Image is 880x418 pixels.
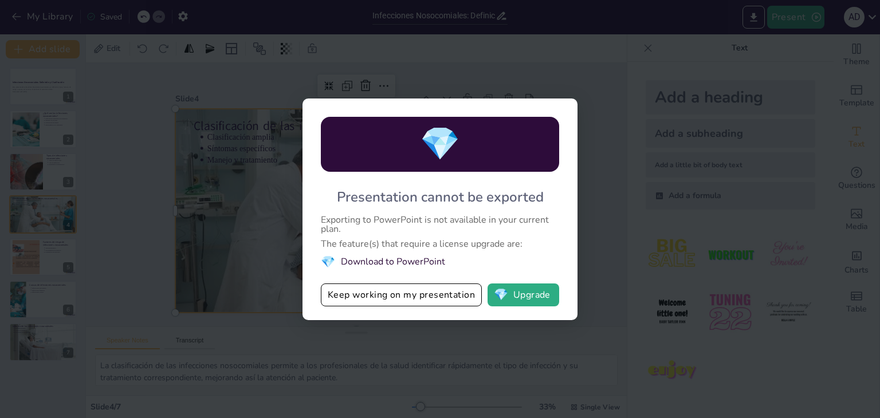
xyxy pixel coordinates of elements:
[420,122,460,166] span: diamond
[321,254,335,270] span: diamond
[321,239,559,249] div: The feature(s) that require a license upgrade are:
[321,283,482,306] button: Keep working on my presentation
[488,283,559,306] button: diamondUpgrade
[494,289,508,301] span: diamond
[337,188,544,206] div: Presentation cannot be exported
[321,254,559,270] li: Download to PowerPoint
[321,215,559,234] div: Exporting to PowerPoint is not available in your current plan.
